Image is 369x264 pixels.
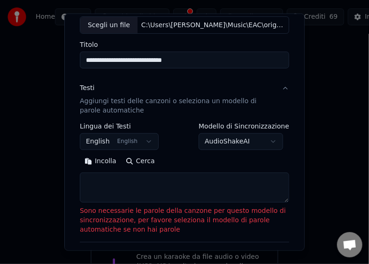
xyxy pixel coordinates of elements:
button: TestiAggiungi testi delle canzoni o seleziona un modello di parole automatiche [80,76,289,123]
div: C:\Users\[PERSON_NAME]\Music\EAC\originale il cielo in una stanza.wav [138,20,289,30]
div: Scegli un file [80,16,138,33]
label: Modello di Sincronizzazione [199,123,289,129]
div: TestiAggiungi testi delle canzoni o seleziona un modello di parole automatiche [80,123,289,242]
button: Incolla [80,154,121,169]
p: Sono necessarie le parole della canzone per questo modello di sincronizzazione, per favore selezi... [80,206,289,234]
label: Lingua dei Testi [80,123,159,129]
div: Testi [80,83,94,93]
button: Cerca [121,154,160,169]
label: Titolo [80,41,289,48]
p: Aggiungi testi delle canzoni o seleziona un modello di parole automatiche [80,97,274,115]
